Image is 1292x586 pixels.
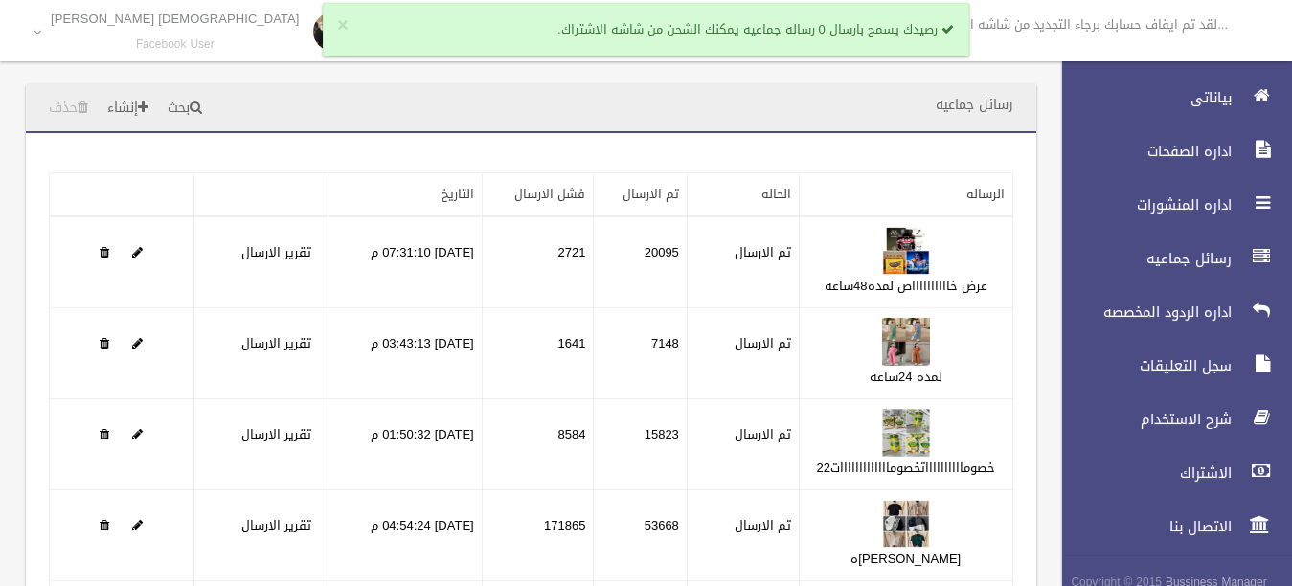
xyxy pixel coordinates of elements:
span: اداره المنشورات [1046,195,1237,214]
label: تم الارسال [735,514,791,537]
td: 15823 [594,399,687,490]
a: تقرير الارسال [241,422,311,446]
div: رصيدك يسمح بارسال 0 رساله جماعيه يمكنك الشحن من شاشه الاشتراك. [323,3,969,56]
a: [PERSON_NAME]ه [850,547,961,571]
span: بياناتى [1046,88,1237,107]
button: × [337,16,348,35]
a: اداره المنشورات [1046,184,1292,226]
small: Facebook User [51,37,300,52]
header: رسائل جماعيه [913,86,1036,124]
a: خصومااااااااااتخصومااااااااااااات22 [817,456,995,480]
img: 638856819096995601.jpeg [882,318,930,366]
a: تقرير الارسال [241,240,311,264]
a: عرض خااااااااااص لمده48ساعه [825,274,986,298]
td: [DATE] 04:54:24 م [329,490,482,581]
a: Edit [882,422,930,446]
td: [DATE] 07:31:10 م [329,216,482,308]
a: اداره الردود المخصصه [1046,291,1292,333]
a: تقرير الارسال [241,513,311,537]
span: اداره الردود المخصصه [1046,303,1237,322]
td: [DATE] 03:43:13 م [329,308,482,399]
a: Edit [882,331,930,355]
img: 638720479737340277.jpeg [882,227,930,275]
td: 1641 [482,308,594,399]
a: رسائل جماعيه [1046,237,1292,280]
a: التاريخ [442,182,474,206]
span: رسائل جماعيه [1046,249,1237,268]
a: اداره الصفحات [1046,130,1292,172]
td: 53668 [594,490,687,581]
a: شرح الاستخدام [1046,398,1292,440]
label: تم الارسال [735,332,791,355]
a: Edit [132,331,143,355]
img: 638869711363282663.jpeg [882,409,930,457]
a: فشل الارسال [514,182,585,206]
span: شرح الاستخدام [1046,410,1237,429]
a: Edit [882,240,930,264]
a: لمده 24ساعه [870,365,941,389]
a: Edit [132,422,143,446]
a: الاشتراك [1046,452,1292,494]
a: Edit [882,513,930,537]
label: تم الارسال [735,423,791,446]
span: سجل التعليقات [1046,356,1237,375]
a: Edit [132,240,143,264]
td: 20095 [594,216,687,308]
a: بياناتى [1046,77,1292,119]
label: تم الارسال [735,241,791,264]
a: إنشاء [100,91,156,126]
td: 7148 [594,308,687,399]
td: [DATE] 01:50:32 م [329,399,482,490]
a: تم الارسال [623,182,679,206]
a: سجل التعليقات [1046,345,1292,387]
a: الاتصال بنا [1046,506,1292,548]
span: اداره الصفحات [1046,142,1237,161]
td: 8584 [482,399,594,490]
a: Edit [132,513,143,537]
p: [DEMOGRAPHIC_DATA] [PERSON_NAME] [51,11,300,26]
td: 2721 [482,216,594,308]
span: الاتصال بنا [1046,517,1237,536]
a: بحث [160,91,210,126]
td: 171865 [482,490,594,581]
img: 638901789314762259.jpeg [882,500,930,548]
th: الحاله [687,173,799,217]
span: الاشتراك [1046,463,1237,483]
th: الرساله [799,173,1012,217]
a: تقرير الارسال [241,331,311,355]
